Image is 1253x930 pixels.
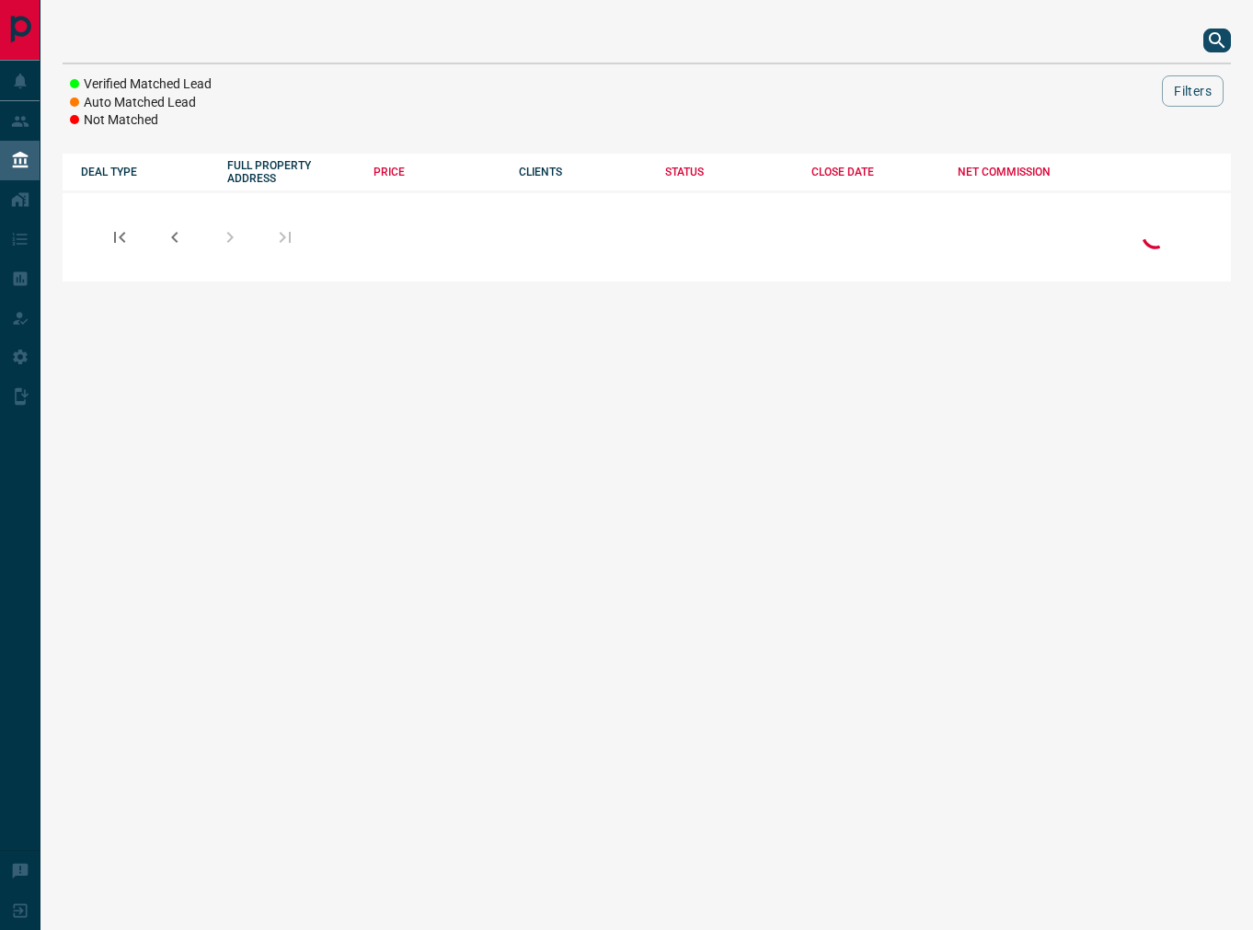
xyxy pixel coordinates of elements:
[958,166,1086,178] div: NET COMMISSION
[374,166,501,178] div: PRICE
[70,75,212,94] li: Verified Matched Lead
[81,166,209,178] div: DEAL TYPE
[519,166,647,178] div: CLIENTS
[227,159,355,185] div: FULL PROPERTY ADDRESS
[665,166,793,178] div: STATUS
[1137,217,1174,257] div: Loading
[1162,75,1224,107] button: Filters
[1203,29,1231,52] button: search button
[811,166,939,178] div: CLOSE DATE
[70,94,212,112] li: Auto Matched Lead
[70,111,212,130] li: Not Matched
